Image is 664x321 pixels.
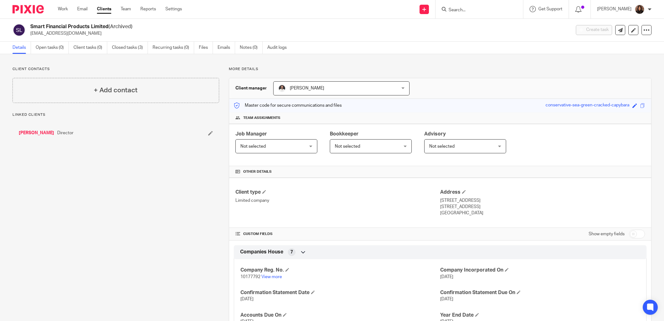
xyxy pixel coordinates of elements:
[235,189,440,196] h4: Client type
[199,42,213,54] a: Files
[424,131,446,136] span: Advisory
[440,197,645,204] p: [STREET_ADDRESS]
[108,24,133,29] span: (Archived)
[77,6,88,12] a: Email
[57,130,73,136] span: Director
[58,6,68,12] a: Work
[440,289,640,296] h4: Confirmation Statement Due On
[440,204,645,210] p: [STREET_ADDRESS]
[440,297,453,301] span: [DATE]
[429,144,455,149] span: Not selected
[240,312,440,318] h4: Accounts Due On
[218,42,235,54] a: Emails
[335,144,360,149] span: Not selected
[546,102,629,109] div: conservative-sea-green-cracked-capybara
[538,7,562,11] span: Get Support
[440,275,453,279] span: [DATE]
[576,25,612,35] button: Create task
[30,23,459,30] h2: Smart Financial Products Limited
[240,144,266,149] span: Not selected
[240,249,283,255] span: Companies House
[290,86,324,90] span: [PERSON_NAME]
[235,197,440,204] p: Limited company
[235,232,440,237] h4: CUSTOM FIELDS
[261,275,282,279] a: View more
[240,267,440,273] h4: Company Reg. No.
[30,30,566,37] p: [EMAIL_ADDRESS][DOMAIN_NAME]
[440,210,645,216] p: [GEOGRAPHIC_DATA]
[19,130,54,136] a: [PERSON_NAME]
[112,42,148,54] a: Closed tasks (3)
[240,297,254,301] span: [DATE]
[440,267,640,273] h4: Company Incorporated On
[235,85,267,91] h3: Client manager
[240,42,263,54] a: Notes (0)
[13,42,31,54] a: Details
[13,67,219,72] p: Client contacts
[597,6,631,12] p: [PERSON_NAME]
[240,275,260,279] span: 10177792
[440,312,640,318] h4: Year End Date
[290,249,293,255] span: 7
[243,115,280,120] span: Team assignments
[278,84,286,92] img: dom%20slack.jpg
[97,6,111,12] a: Clients
[73,42,107,54] a: Client tasks (0)
[234,102,342,109] p: Master code for secure communications and files
[635,4,645,14] img: Headshot.jpg
[440,189,645,196] h4: Address
[589,231,625,237] label: Show empty fields
[36,42,69,54] a: Open tasks (0)
[13,23,26,37] img: svg%3E
[13,5,44,13] img: Pixie
[267,42,291,54] a: Audit logs
[94,85,138,95] h4: + Add contact
[140,6,156,12] a: Reports
[240,289,440,296] h4: Confirmation Statement Date
[165,6,182,12] a: Settings
[330,131,359,136] span: Bookkeeper
[153,42,194,54] a: Recurring tasks (0)
[235,131,267,136] span: Job Manager
[13,112,219,117] p: Linked clients
[229,67,651,72] p: More details
[448,8,504,13] input: Search
[243,169,272,174] span: Other details
[121,6,131,12] a: Team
